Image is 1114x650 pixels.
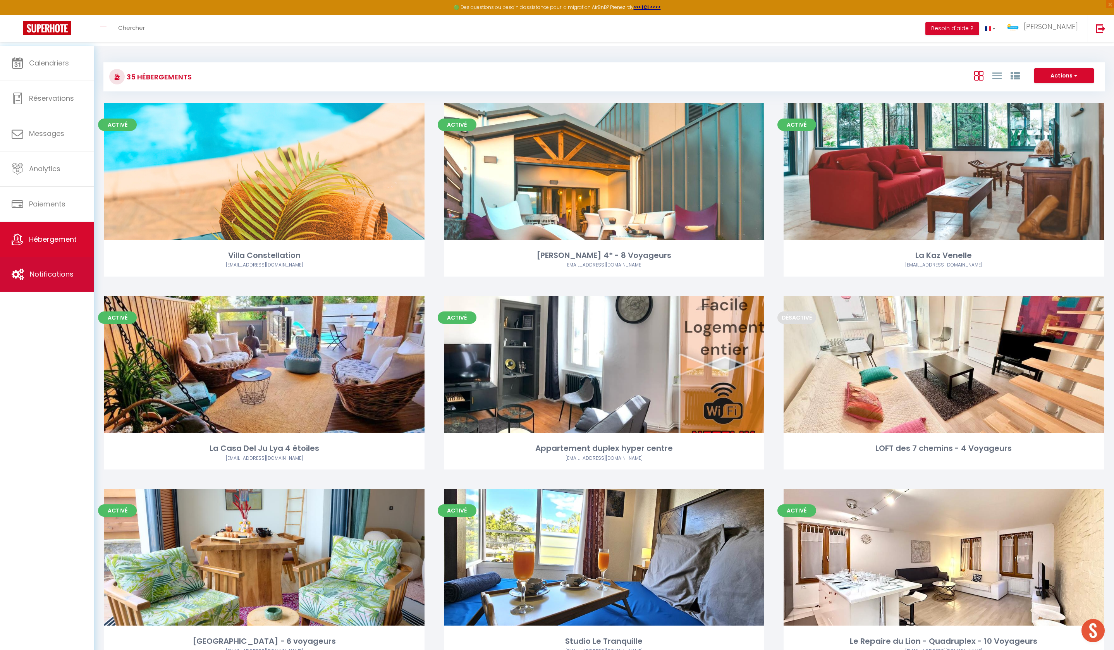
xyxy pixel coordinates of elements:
[444,455,764,462] div: Airbnb
[438,504,476,517] span: Activé
[98,504,137,517] span: Activé
[104,635,425,647] div: [GEOGRAPHIC_DATA] - 6 voyageurs
[125,68,192,86] h3: 35 Hébergements
[444,261,764,269] div: Airbnb
[29,164,60,174] span: Analytics
[974,69,983,82] a: Vue en Box
[29,129,64,138] span: Messages
[29,58,69,68] span: Calendriers
[1011,69,1020,82] a: Vue par Groupe
[104,455,425,462] div: Airbnb
[634,4,661,10] a: >>> ICI <<<<
[1001,15,1088,42] a: ... [PERSON_NAME]
[777,504,816,517] span: Activé
[444,635,764,647] div: Studio Le Tranquille
[1096,24,1105,33] img: logout
[118,24,145,32] span: Chercher
[104,249,425,261] div: Villa Constellation
[30,269,74,279] span: Notifications
[784,261,1104,269] div: Airbnb
[444,249,764,261] div: [PERSON_NAME] 4* - 8 Voyageurs
[23,21,71,35] img: Super Booking
[777,119,816,131] span: Activé
[1007,23,1019,31] img: ...
[1081,619,1105,642] div: Ouvrir le chat
[112,15,151,42] a: Chercher
[444,442,764,454] div: Appartement duplex hyper centre
[29,234,77,244] span: Hébergement
[925,22,979,35] button: Besoin d'aide ?
[29,199,65,209] span: Paiements
[104,261,425,269] div: Airbnb
[104,442,425,454] div: La Casa Del Ju Lya 4 étoiles
[992,69,1002,82] a: Vue en Liste
[29,93,74,103] span: Réservations
[1034,68,1094,84] button: Actions
[1024,22,1078,31] span: [PERSON_NAME]
[784,635,1104,647] div: Le Repaire du Lion - Quadruplex - 10 Voyageurs
[98,311,137,324] span: Activé
[98,119,137,131] span: Activé
[438,311,476,324] span: Activé
[438,119,476,131] span: Activé
[777,311,816,324] span: Désactivé
[784,442,1104,454] div: LOFT des 7 chemins - 4 Voyageurs
[784,249,1104,261] div: La Kaz Venelle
